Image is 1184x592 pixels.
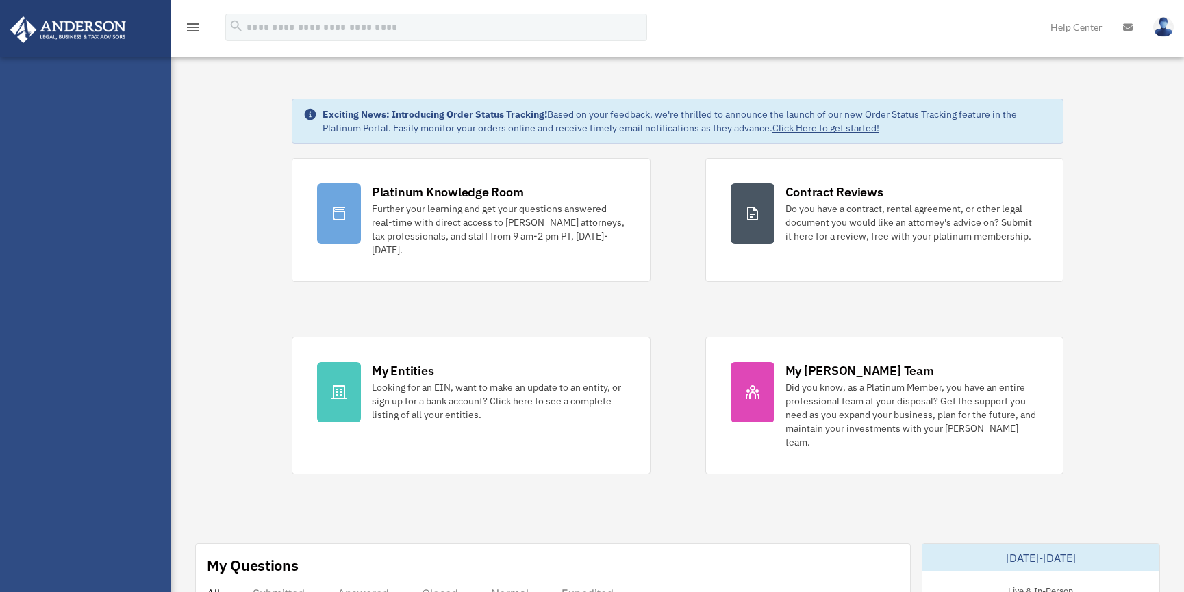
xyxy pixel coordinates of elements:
i: search [229,18,244,34]
div: My Questions [207,555,299,576]
div: My Entities [372,362,433,379]
strong: Exciting News: Introducing Order Status Tracking! [323,108,547,120]
a: My [PERSON_NAME] Team Did you know, as a Platinum Member, you have an entire professional team at... [705,337,1064,474]
div: My [PERSON_NAME] Team [785,362,934,379]
div: Looking for an EIN, want to make an update to an entity, or sign up for a bank account? Click her... [372,381,625,422]
div: Do you have a contract, rental agreement, or other legal document you would like an attorney's ad... [785,202,1039,243]
div: Based on your feedback, we're thrilled to announce the launch of our new Order Status Tracking fe... [323,107,1052,135]
div: Contract Reviews [785,183,883,201]
i: menu [185,19,201,36]
a: Platinum Knowledge Room Further your learning and get your questions answered real-time with dire... [292,158,651,282]
div: Further your learning and get your questions answered real-time with direct access to [PERSON_NAM... [372,202,625,257]
a: Contract Reviews Do you have a contract, rental agreement, or other legal document you would like... [705,158,1064,282]
div: Platinum Knowledge Room [372,183,524,201]
div: Did you know, as a Platinum Member, you have an entire professional team at your disposal? Get th... [785,381,1039,449]
a: menu [185,24,201,36]
a: Click Here to get started! [772,122,879,134]
img: User Pic [1153,17,1174,37]
div: [DATE]-[DATE] [922,544,1159,571]
img: Anderson Advisors Platinum Portal [6,16,130,43]
a: My Entities Looking for an EIN, want to make an update to an entity, or sign up for a bank accoun... [292,337,651,474]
